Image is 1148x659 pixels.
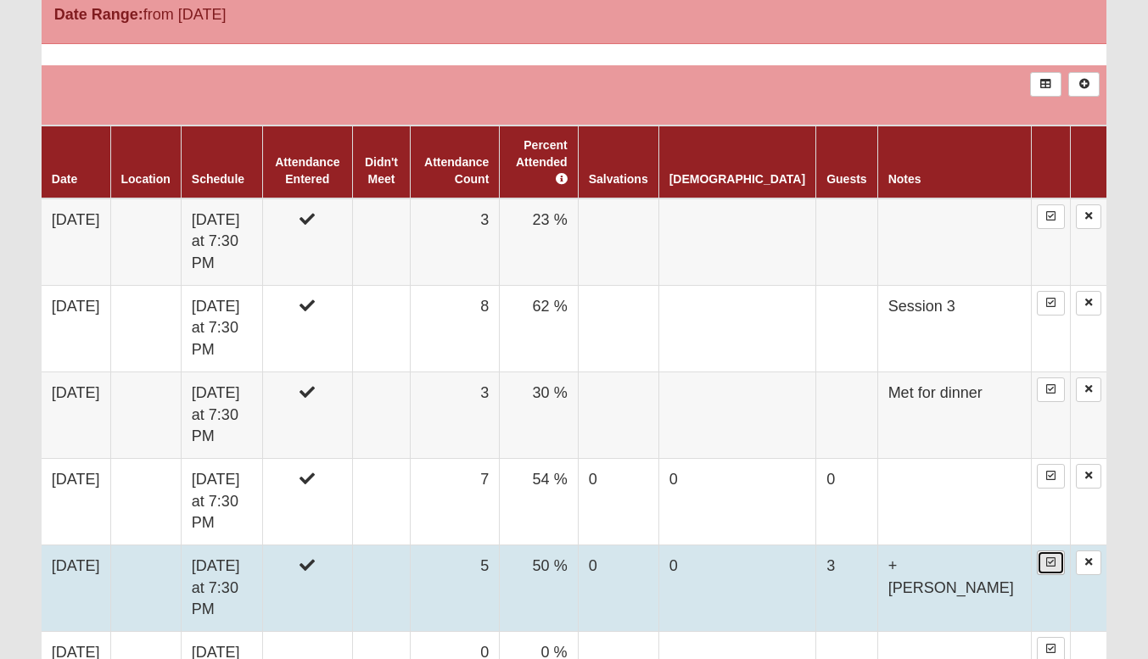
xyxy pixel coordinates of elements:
td: 0 [658,545,815,632]
td: 50 % [500,545,578,632]
a: Attendance Entered [275,155,339,186]
td: [DATE] [42,198,110,286]
a: Location [121,172,171,186]
td: 30 % [500,371,578,458]
a: Delete [1076,204,1101,229]
td: 3 [410,198,500,286]
div: from [DATE] [42,3,396,31]
th: Salvations [578,126,658,198]
a: Enter Attendance [1037,464,1065,489]
td: 0 [578,545,658,632]
td: + [PERSON_NAME] [877,545,1032,632]
a: Enter Attendance [1037,377,1065,402]
td: [DATE] at 7:30 PM [181,545,262,632]
th: Guests [816,126,877,198]
td: 23 % [500,198,578,286]
a: Attendance Count [424,155,489,186]
td: Met for dinner [877,371,1032,458]
td: 3 [816,545,877,632]
label: Date Range: [54,3,143,26]
td: 8 [410,285,500,371]
a: Delete [1076,291,1101,316]
a: Percent Attended [516,138,568,186]
td: [DATE] at 7:30 PM [181,198,262,286]
td: 0 [816,458,877,545]
a: Enter Attendance [1037,204,1065,229]
a: Enter Attendance [1037,550,1065,575]
a: Didn't Meet [365,155,398,186]
td: 54 % [500,458,578,545]
a: Notes [888,172,921,186]
a: Date [52,172,77,186]
a: Enter Attendance [1037,291,1065,316]
a: Schedule [192,172,244,186]
a: Delete [1076,377,1101,402]
td: 3 [410,371,500,458]
a: Export to Excel [1030,72,1061,97]
td: 5 [410,545,500,632]
td: 62 % [500,285,578,371]
td: [DATE] [42,285,110,371]
td: 0 [578,458,658,545]
td: [DATE] at 7:30 PM [181,371,262,458]
td: 7 [410,458,500,545]
td: [DATE] [42,545,110,632]
th: [DEMOGRAPHIC_DATA] [658,126,815,198]
td: [DATE] at 7:30 PM [181,458,262,545]
td: [DATE] [42,371,110,458]
a: Alt+N [1068,72,1100,97]
a: Delete [1076,464,1101,489]
a: Delete [1076,550,1101,575]
td: [DATE] [42,458,110,545]
td: [DATE] at 7:30 PM [181,285,262,371]
td: 0 [658,458,815,545]
td: Session 3 [877,285,1032,371]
